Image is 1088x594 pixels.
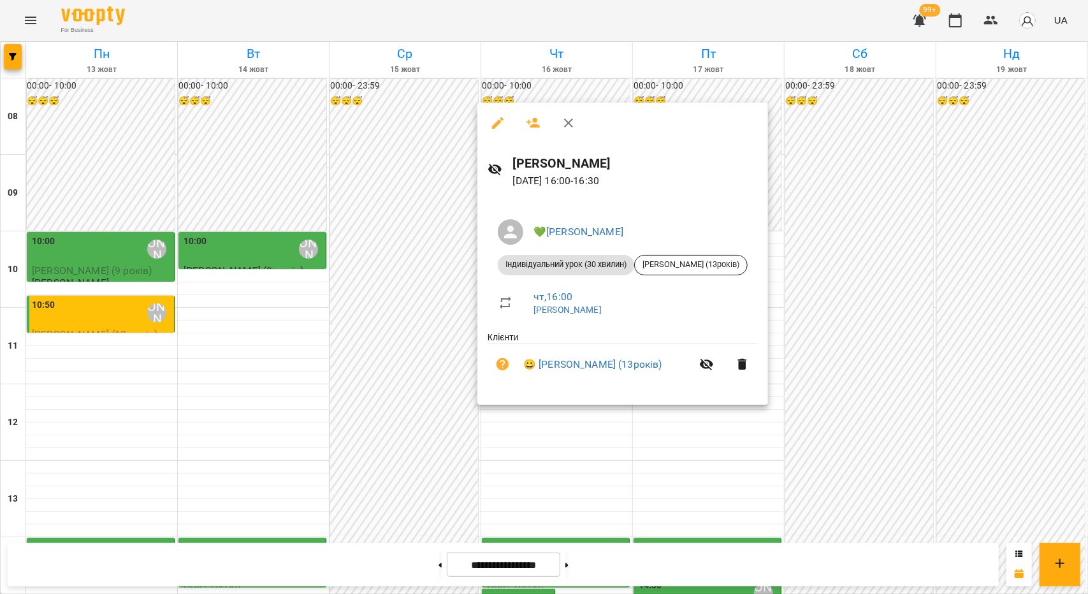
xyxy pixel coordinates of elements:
[513,173,758,189] p: [DATE] 16:00 - 16:30
[513,154,758,173] h6: [PERSON_NAME]
[533,305,602,315] a: [PERSON_NAME]
[533,291,572,303] a: чт , 16:00
[488,331,758,390] ul: Клієнти
[635,259,747,270] span: [PERSON_NAME] (13років)
[498,259,634,270] span: Індивідуальний урок (30 хвилин)
[533,226,623,238] a: 💚[PERSON_NAME]
[488,349,518,380] button: Візит ще не сплачено. Додати оплату?
[634,255,748,275] div: [PERSON_NAME] (13років)
[523,357,662,372] a: 😀 [PERSON_NAME] (13років)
